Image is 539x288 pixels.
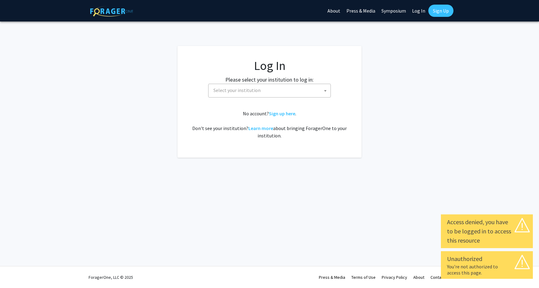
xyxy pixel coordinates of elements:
div: You're not authorized to access this page. [447,263,527,276]
div: Access denied, you have to be logged in to access this resource [447,217,527,245]
span: Select your institution [211,84,331,97]
h1: Log In [190,58,349,73]
a: Sign Up [428,5,453,17]
a: Terms of Use [351,275,376,280]
div: No account? . Don't see your institution? about bringing ForagerOne to your institution. [190,110,349,139]
a: Learn more about bringing ForagerOne to your institution [248,125,273,131]
div: ForagerOne, LLC © 2025 [89,267,133,288]
a: Press & Media [319,275,345,280]
span: Select your institution [213,87,261,93]
label: Please select your institution to log in: [225,75,314,84]
a: Sign up here [269,110,295,117]
div: Unauthorized [447,254,527,263]
img: ForagerOne Logo [90,6,133,17]
a: Privacy Policy [382,275,407,280]
a: About [413,275,424,280]
a: Contact Us [430,275,450,280]
span: Select your institution [208,84,331,98]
